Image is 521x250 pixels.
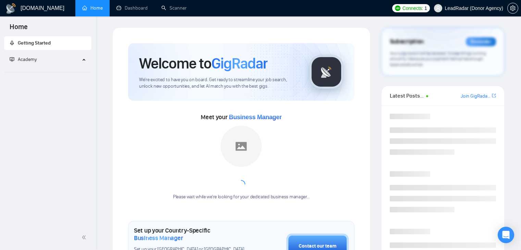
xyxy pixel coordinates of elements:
span: Getting Started [18,40,51,46]
span: Business Manager [134,234,183,242]
span: Subscription [390,36,424,48]
span: Meet your [201,113,282,121]
img: placeholder.png [221,126,262,167]
a: export [492,92,496,99]
span: Latest Posts from the GigRadar Community [390,91,424,100]
span: Connects: [402,4,423,12]
img: gigradar-logo.png [309,55,344,89]
span: rocket [10,40,14,45]
div: Open Intercom Messenger [498,227,514,243]
h1: Welcome to [139,54,268,73]
span: Your subscription will be renewed. To keep things running smoothly, make sure your payment method... [390,51,486,67]
span: We're excited to have you on board. Get ready to streamline your job search, unlock new opportuni... [139,77,298,90]
div: Reminder [466,37,496,46]
a: Join GigRadar Slack Community [461,92,491,100]
span: fund-projection-screen [10,57,14,62]
span: setting [508,5,518,11]
span: Business Manager [229,114,282,121]
span: 1 [424,4,427,12]
a: setting [507,5,518,11]
span: loading [237,180,246,189]
img: logo [5,3,16,14]
span: user [436,6,441,11]
span: double-left [82,234,88,241]
span: Home [4,22,33,36]
a: homeHome [82,5,103,11]
a: dashboardDashboard [116,5,148,11]
div: Contact our team [299,242,336,250]
h1: Set up your Country-Specific [134,227,252,242]
span: Academy [18,57,37,62]
span: GigRadar [211,54,268,73]
span: export [492,93,496,98]
button: setting [507,3,518,14]
li: Getting Started [4,36,91,50]
span: Academy [10,57,37,62]
div: Please wait while we're looking for your dedicated business manager... [169,194,314,200]
li: Academy Homepage [4,69,91,74]
a: searchScanner [161,5,187,11]
img: upwork-logo.png [395,5,400,11]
